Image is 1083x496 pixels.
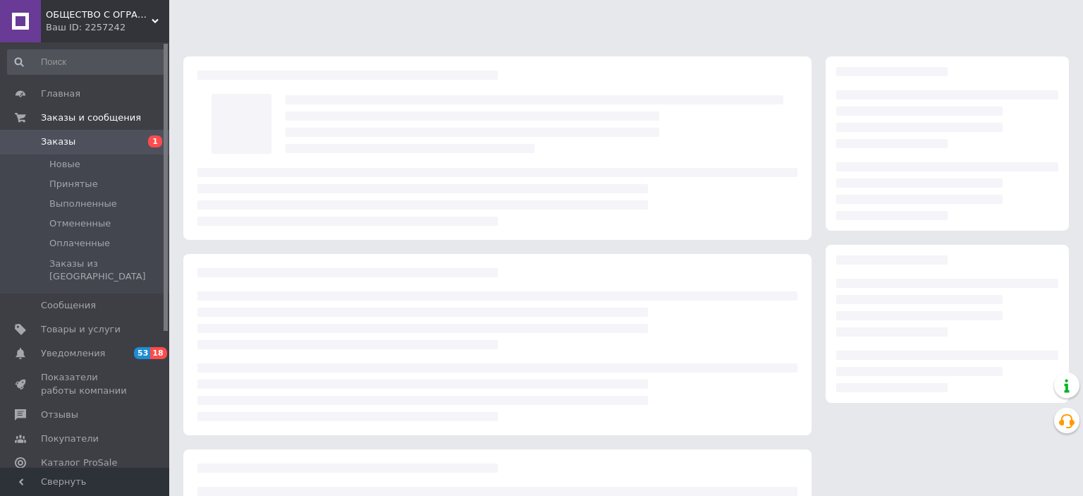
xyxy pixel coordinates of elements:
span: Каталог ProSale [41,456,117,469]
span: ОБЩЕСТВО С ОГРАНИЧЕННОЙ ОТВЕТСТВЕННОСТЬЮ "АДРОНИКС ТРЕЙДИНГ" [46,8,152,21]
span: Товары и услуги [41,323,121,336]
input: Поиск [7,49,166,75]
span: Показатели работы компании [41,371,130,397]
span: 1 [148,135,162,147]
span: Заказы из [GEOGRAPHIC_DATA] [49,258,165,283]
span: Отмененные [49,217,111,230]
span: Заказы [41,135,75,148]
span: Сообщения [41,299,96,312]
span: Новые [49,158,80,171]
span: Выполненные [49,198,117,210]
span: Главная [41,87,80,100]
span: Заказы и сообщения [41,111,141,124]
div: Ваш ID: 2257242 [46,21,169,34]
span: Оплаченные [49,237,110,250]
span: Уведомления [41,347,105,360]
span: Покупатели [41,433,99,445]
span: Отзывы [41,409,78,421]
span: 53 [134,347,150,359]
span: Принятые [49,178,98,190]
span: 18 [150,347,166,359]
